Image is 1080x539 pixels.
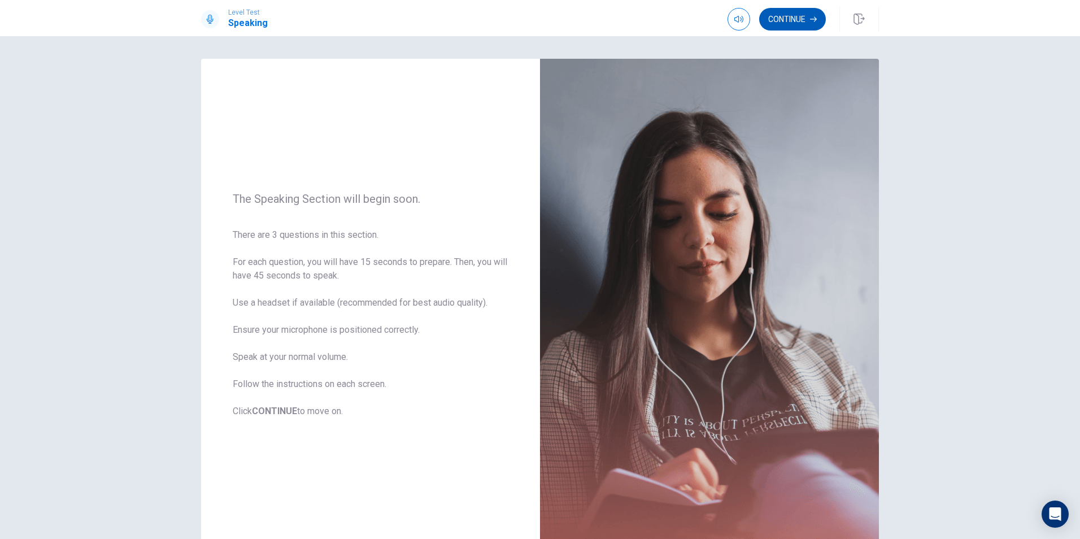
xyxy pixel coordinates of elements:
div: Open Intercom Messenger [1042,501,1069,528]
span: Level Test [228,8,268,16]
span: The Speaking Section will begin soon. [233,192,508,206]
span: There are 3 questions in this section. For each question, you will have 15 seconds to prepare. Th... [233,228,508,418]
b: CONTINUE [252,406,297,416]
h1: Speaking [228,16,268,30]
button: Continue [759,8,826,31]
